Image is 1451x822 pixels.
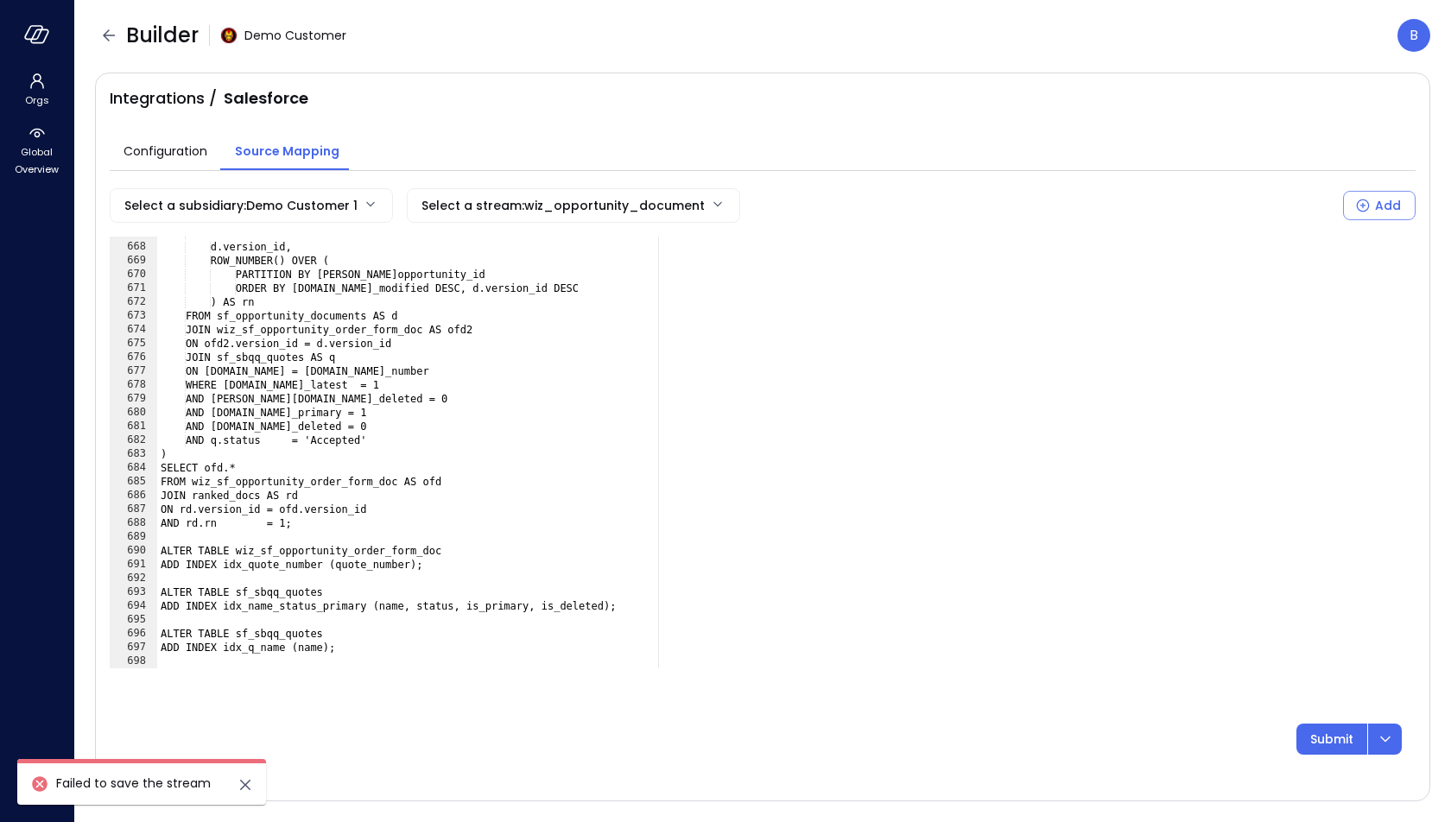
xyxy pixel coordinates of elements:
[56,775,211,792] span: Failed to save the stream
[421,189,705,222] div: Select a stream : wiz_opportunity_document
[1410,25,1418,46] p: B
[110,337,157,351] div: 675
[110,364,157,378] div: 677
[110,613,157,627] div: 695
[25,92,49,109] span: Orgs
[1367,724,1402,755] button: dropdown-icon-button
[110,544,157,558] div: 690
[110,268,157,281] div: 670
[110,654,157,668] div: 698
[1375,195,1401,217] div: Add
[126,22,199,49] span: Builder
[3,121,70,180] div: Global Overview
[124,189,358,222] div: Select a subsidiary : Demo Customer 1
[110,392,157,406] div: 679
[110,558,157,572] div: 691
[1343,191,1416,220] button: Add
[110,599,157,613] div: 694
[1397,19,1430,52] div: Boaz
[124,142,207,161] span: Configuration
[110,530,157,544] div: 689
[110,323,157,337] div: 674
[110,585,157,599] div: 693
[110,378,157,392] div: 678
[235,775,256,795] button: close
[1343,188,1416,223] div: Select a Subsidiary to add a new Stream
[1296,724,1367,755] button: Submit
[110,295,157,309] div: 672
[110,489,157,503] div: 686
[110,87,217,110] span: Integrations /
[220,27,238,44] img: scnakozdowacoarmaydw
[10,143,63,178] span: Global Overview
[110,503,157,516] div: 687
[110,254,157,268] div: 669
[110,309,157,323] div: 673
[110,281,157,295] div: 671
[110,406,157,420] div: 680
[110,351,157,364] div: 676
[110,475,157,489] div: 685
[110,572,157,585] div: 692
[235,142,339,161] span: Source Mapping
[110,240,157,254] div: 668
[110,627,157,641] div: 696
[110,516,157,530] div: 688
[110,433,157,447] div: 682
[110,461,157,475] div: 684
[110,420,157,433] div: 681
[3,69,70,111] div: Orgs
[110,641,157,654] div: 697
[224,87,308,110] span: Salesforce
[110,447,157,461] div: 683
[1296,724,1402,755] div: Button group with a nested menu
[1310,730,1353,749] p: Submit
[244,26,346,45] span: Demo Customer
